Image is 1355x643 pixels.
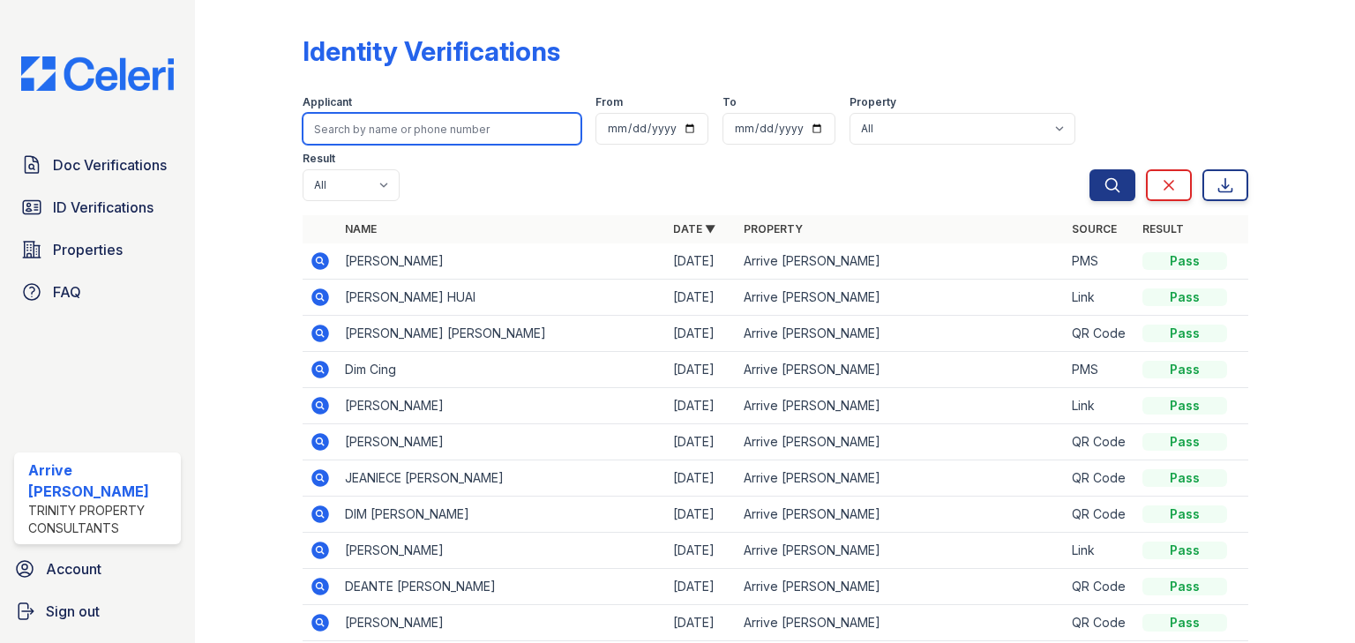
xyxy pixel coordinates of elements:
[338,352,666,388] td: Dim Cing
[666,605,737,641] td: [DATE]
[1065,533,1135,569] td: Link
[46,558,101,579] span: Account
[1142,578,1227,595] div: Pass
[1065,605,1135,641] td: QR Code
[338,605,666,641] td: [PERSON_NAME]
[1142,288,1227,306] div: Pass
[737,569,1065,605] td: Arrive [PERSON_NAME]
[1065,280,1135,316] td: Link
[1072,222,1117,236] a: Source
[46,601,100,622] span: Sign out
[1142,222,1184,236] a: Result
[14,274,181,310] a: FAQ
[14,190,181,225] a: ID Verifications
[1065,316,1135,352] td: QR Code
[666,497,737,533] td: [DATE]
[1142,614,1227,632] div: Pass
[28,502,174,537] div: Trinity Property Consultants
[666,569,737,605] td: [DATE]
[1065,243,1135,280] td: PMS
[338,388,666,424] td: [PERSON_NAME]
[303,95,352,109] label: Applicant
[338,424,666,460] td: [PERSON_NAME]
[14,147,181,183] a: Doc Verifications
[14,232,181,267] a: Properties
[737,243,1065,280] td: Arrive [PERSON_NAME]
[338,460,666,497] td: JEANIECE [PERSON_NAME]
[1142,433,1227,451] div: Pass
[737,460,1065,497] td: Arrive [PERSON_NAME]
[338,497,666,533] td: DIM [PERSON_NAME]
[53,154,167,176] span: Doc Verifications
[737,316,1065,352] td: Arrive [PERSON_NAME]
[53,281,81,303] span: FAQ
[737,605,1065,641] td: Arrive [PERSON_NAME]
[666,533,737,569] td: [DATE]
[1142,469,1227,487] div: Pass
[1142,505,1227,523] div: Pass
[303,152,335,166] label: Result
[28,460,174,502] div: Arrive [PERSON_NAME]
[1142,325,1227,342] div: Pass
[338,569,666,605] td: DEANTE [PERSON_NAME]
[666,460,737,497] td: [DATE]
[1065,424,1135,460] td: QR Code
[666,280,737,316] td: [DATE]
[1142,542,1227,559] div: Pass
[722,95,737,109] label: To
[338,280,666,316] td: [PERSON_NAME] HUAI
[338,243,666,280] td: [PERSON_NAME]
[1065,569,1135,605] td: QR Code
[53,197,153,218] span: ID Verifications
[7,56,188,91] img: CE_Logo_Blue-a8612792a0a2168367f1c8372b55b34899dd931a85d93a1a3d3e32e68fde9ad4.png
[666,352,737,388] td: [DATE]
[666,316,737,352] td: [DATE]
[737,280,1065,316] td: Arrive [PERSON_NAME]
[1065,352,1135,388] td: PMS
[850,95,896,109] label: Property
[666,388,737,424] td: [DATE]
[737,352,1065,388] td: Arrive [PERSON_NAME]
[737,533,1065,569] td: Arrive [PERSON_NAME]
[1065,388,1135,424] td: Link
[737,497,1065,533] td: Arrive [PERSON_NAME]
[1142,252,1227,270] div: Pass
[673,222,715,236] a: Date ▼
[338,533,666,569] td: [PERSON_NAME]
[1065,460,1135,497] td: QR Code
[1142,397,1227,415] div: Pass
[666,424,737,460] td: [DATE]
[303,113,581,145] input: Search by name or phone number
[737,424,1065,460] td: Arrive [PERSON_NAME]
[737,388,1065,424] td: Arrive [PERSON_NAME]
[338,316,666,352] td: [PERSON_NAME] [PERSON_NAME]
[744,222,803,236] a: Property
[595,95,623,109] label: From
[7,551,188,587] a: Account
[345,222,377,236] a: Name
[303,35,560,67] div: Identity Verifications
[1065,497,1135,533] td: QR Code
[666,243,737,280] td: [DATE]
[1142,361,1227,378] div: Pass
[53,239,123,260] span: Properties
[7,594,188,629] a: Sign out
